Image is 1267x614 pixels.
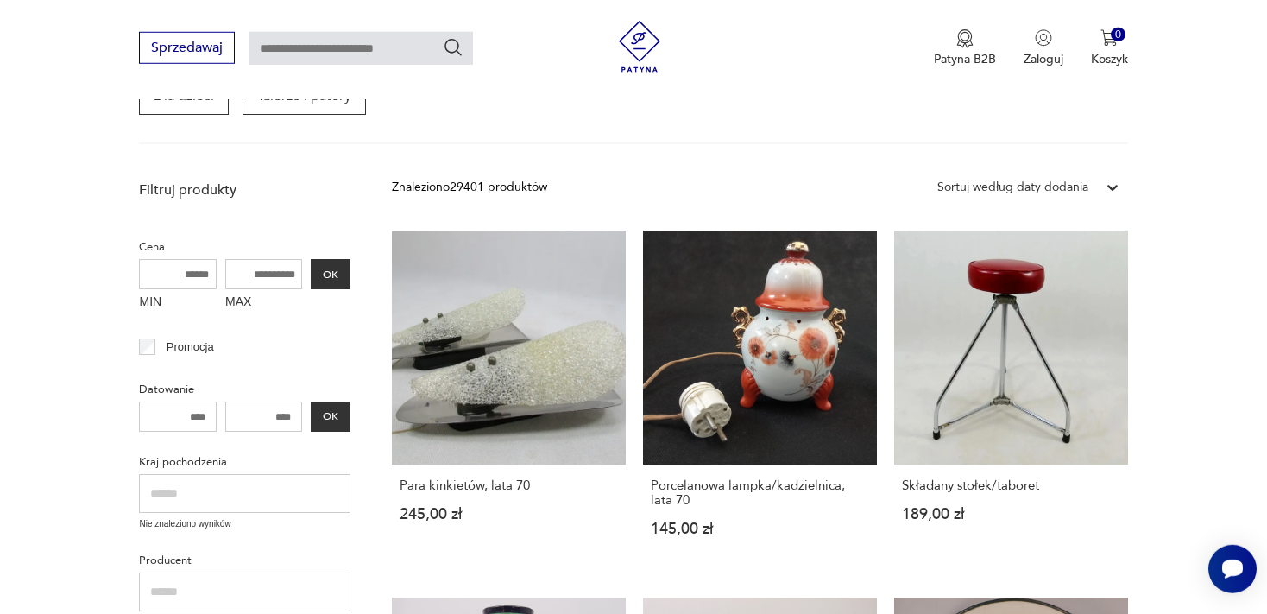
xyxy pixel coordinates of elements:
a: Porcelanowa lampka/kadzielnica, lata 70Porcelanowa lampka/kadzielnica, lata 70145,00 zł [643,231,877,570]
p: Kraj pochodzenia [139,453,350,472]
img: Ikonka użytkownika [1035,29,1052,47]
p: Producent [139,551,350,570]
a: Sprzedawaj [139,43,235,55]
label: MIN [139,289,217,317]
p: 145,00 zł [651,522,869,536]
button: 0Koszyk [1091,29,1128,67]
h3: Porcelanowa lampka/kadzielnica, lata 70 [651,478,869,508]
img: Ikona medalu [956,29,974,48]
p: 189,00 zł [902,507,1120,522]
button: Patyna B2B [934,29,996,67]
p: Filtruj produkty [139,180,350,199]
p: Datowanie [139,380,350,399]
p: 245,00 zł [400,507,618,522]
h3: Para kinkietów, lata 70 [400,478,618,493]
h3: Składany stołek/taboret [902,478,1120,493]
p: Koszyk [1091,51,1128,67]
p: Cena [139,237,350,256]
button: OK [311,402,350,432]
div: Sortuj według daty dodania [937,178,1088,197]
a: Ikona medaluPatyna B2B [934,29,996,67]
p: Promocja [167,338,214,357]
img: Ikona koszyka [1100,29,1118,47]
a: Para kinkietów, lata 70Para kinkietów, lata 70245,00 zł [392,231,626,570]
a: Składany stołek/taboretSkładany stołek/taboret189,00 zł [894,231,1128,570]
p: Nie znaleziono wyników [139,517,350,531]
p: Patyna B2B [934,51,996,67]
label: MAX [225,289,303,317]
p: Zaloguj [1024,51,1063,67]
div: 0 [1111,28,1125,42]
button: Zaloguj [1024,29,1063,67]
div: Znaleziono 29401 produktów [392,178,547,197]
button: Szukaj [443,37,463,58]
button: Sprzedawaj [139,32,235,64]
img: Patyna - sklep z meblami i dekoracjami vintage [614,21,665,73]
button: OK [311,259,350,289]
iframe: Smartsupp widget button [1208,545,1257,593]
